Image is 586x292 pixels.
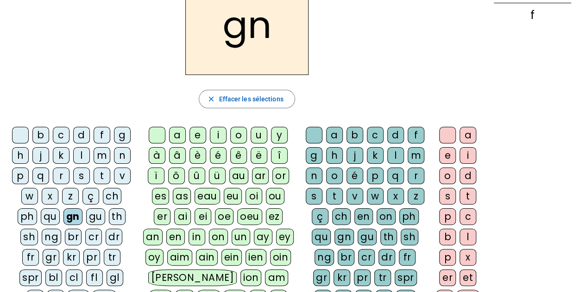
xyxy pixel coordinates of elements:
div: x [387,188,404,205]
div: ë [251,147,267,164]
div: gr [313,269,330,286]
div: â [169,147,186,164]
div: h [326,147,343,164]
button: Effacer les sélections [199,90,295,108]
div: en [166,229,185,245]
div: oi [246,188,262,205]
div: n [306,168,322,184]
div: s [306,188,322,205]
div: br [338,249,354,266]
div: î [271,147,288,164]
div: tr [104,249,120,266]
div: a [460,127,476,143]
div: v [347,188,363,205]
div: fr [399,249,416,266]
div: d [73,127,90,143]
div: gn [334,229,354,245]
div: gr [43,249,59,266]
div: k [367,147,384,164]
div: oin [270,249,291,266]
div: c [460,208,476,225]
div: p [439,249,456,266]
div: gl [107,269,123,286]
div: ü [209,168,226,184]
div: r [408,168,424,184]
div: ê [230,147,247,164]
div: oeu [237,208,262,225]
div: t [460,188,476,205]
div: o [230,127,247,143]
div: th [380,229,397,245]
div: y [271,127,288,143]
div: l [387,147,404,164]
div: b [32,127,49,143]
div: sh [401,229,418,245]
div: p [12,168,29,184]
div: on [209,229,228,245]
div: br [65,229,82,245]
div: oe [215,208,233,225]
div: o [439,168,456,184]
div: et [460,269,476,286]
div: spr [19,269,42,286]
div: ei [195,208,211,225]
div: z [62,188,79,205]
div: sh [20,229,38,245]
div: fl [86,269,103,286]
div: b [347,127,363,143]
div: oy [145,249,164,266]
div: q [387,168,404,184]
div: am [265,269,288,286]
div: ai [174,208,191,225]
div: un [232,229,250,245]
div: o [326,168,343,184]
div: û [189,168,205,184]
div: j [347,147,363,164]
div: é [347,168,363,184]
div: ô [168,168,185,184]
div: ar [252,168,269,184]
div: ion [240,269,262,286]
div: as [173,188,191,205]
div: j [32,147,49,164]
div: n [114,147,131,164]
div: in [189,229,205,245]
div: ng [315,249,334,266]
div: i [210,127,227,143]
div: p [367,168,384,184]
div: ng [42,229,61,245]
div: g [306,147,322,164]
div: ey [276,229,294,245]
div: kr [334,269,350,286]
div: h [12,147,29,164]
div: x [42,188,58,205]
div: gu [358,229,377,245]
div: f [408,127,424,143]
div: er [439,269,456,286]
div: b [439,229,456,245]
div: ph [18,208,37,225]
div: ph [399,208,419,225]
div: es [152,188,169,205]
mat-icon: close [207,95,215,103]
div: qu [41,208,60,225]
div: qu [312,229,331,245]
div: dr [106,229,122,245]
div: w [21,188,38,205]
div: s [439,188,456,205]
div: dr [378,249,395,266]
div: u [251,127,267,143]
div: à [149,147,165,164]
div: ç [82,188,99,205]
div: r [53,168,69,184]
div: eu [224,188,242,205]
div: d [387,127,404,143]
div: ch [332,208,351,225]
div: on [377,208,396,225]
div: aim [167,249,193,266]
div: pr [83,249,100,266]
div: eau [195,188,220,205]
div: m [408,147,424,164]
div: é [210,147,227,164]
div: k [53,147,69,164]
